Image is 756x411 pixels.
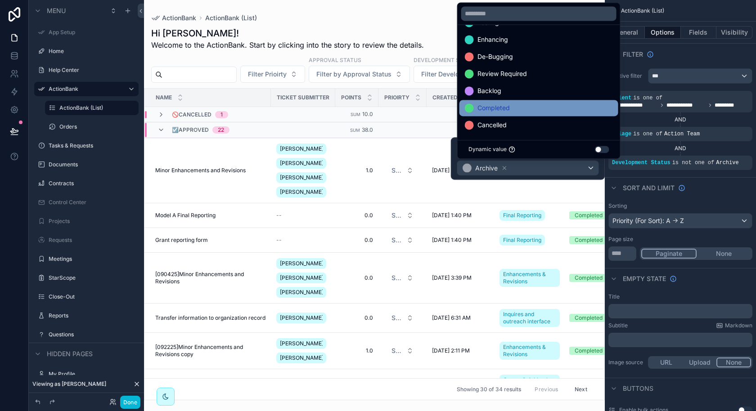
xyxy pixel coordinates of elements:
button: Select Button [384,375,421,392]
span: [DATE] 1:40 PM [432,212,472,219]
label: My Profile [49,371,137,378]
span: Backlog [477,85,501,96]
a: Grant reporting form [155,237,265,244]
a: [090425]Minor Enhancements and Revisions [155,271,265,285]
a: ActionBank [151,13,196,22]
label: Contracts [49,180,137,187]
label: Image source [608,359,644,366]
label: Requests [49,237,137,244]
a: Enhancements & Revisions [499,267,563,289]
span: Minor Enhancements and Revisions [155,167,246,174]
span: Select a Prioirty [391,166,403,175]
small: Sum [350,128,360,133]
span: Filter Prioirty [248,70,287,79]
a: Create Quickbooks Classes [499,373,563,394]
span: Enhancing [477,34,508,45]
a: -- [276,237,330,244]
label: Reports [49,312,137,319]
a: Final Reporting [499,210,545,221]
a: 0.0 [341,274,373,281]
div: Completed [575,347,603,355]
button: Select Button [384,207,421,223]
a: Completed [569,211,625,219]
span: 38.0 [362,126,373,133]
a: 1.0 [341,167,373,174]
label: Page size [608,236,633,243]
span: 10.0 [362,111,373,117]
a: Select Button [384,162,421,179]
span: [DATE] 2:11 PM [432,347,470,354]
div: AND [608,116,752,123]
a: Select Button [384,342,421,359]
label: Orders [59,123,137,130]
div: Completed [575,274,603,282]
span: Ticket Submitter [277,94,329,101]
a: Final Reporting [499,208,563,223]
label: Development Status [414,56,477,64]
button: Fields [681,26,717,39]
div: 1 [220,111,223,118]
label: Subtitle [608,322,628,329]
label: Approval Status [309,56,361,64]
span: Prioirty [384,94,409,101]
button: General [608,26,645,39]
span: Name [156,94,172,101]
span: is one of [633,95,662,101]
button: Select Button [384,232,421,248]
span: 1.0 [341,347,373,354]
label: App Setup [49,29,137,36]
span: Development Status [612,160,670,166]
a: Transfer information to organization record [155,314,265,322]
button: Options [645,26,681,39]
div: Completed [575,211,603,219]
a: [DATE] 2:11 PM [432,347,489,354]
a: Completed [569,347,625,355]
span: Grant reporting form [155,237,208,244]
a: ActionBank (List) [59,104,133,112]
label: Tasks & Requests [49,142,137,149]
span: Select a Prioirty [391,211,403,220]
a: Projects [49,218,137,225]
span: [PERSON_NAME] [280,174,323,181]
span: Client [612,95,631,101]
span: [PERSON_NAME] [280,354,323,362]
button: Next [568,382,594,396]
span: ActionBank [162,13,196,22]
button: Select Button [384,270,421,286]
span: Created at [432,94,466,101]
button: None [697,249,751,259]
span: [PERSON_NAME] [280,160,323,167]
a: ActionBank (List) [205,13,257,22]
a: Home [49,48,137,55]
a: Enhancements & Revisions [499,342,560,360]
a: [DATE] 4:04 PM [432,167,489,174]
span: [PERSON_NAME] [280,188,323,196]
div: Completed [575,314,603,322]
span: [DATE] 4:04 PM [432,167,473,174]
a: ActionBank [49,85,121,93]
span: [DATE] 3:39 PM [432,274,472,281]
span: Filter by Approval Status [316,70,391,79]
div: 22 [218,126,224,134]
span: Cancelled [477,120,507,130]
span: -- [276,237,282,244]
span: Dynamic value [468,146,507,153]
span: [092225]Minor Enhancements and Revisions copy [155,344,265,358]
span: Inquires and outreach interface [503,311,556,325]
a: Completed [569,274,625,282]
span: Archive [716,160,738,166]
label: Close-Out [49,293,137,300]
a: 0.0 [341,314,373,322]
label: Documents [49,161,137,168]
div: Priority (For Sort): A -> Z [609,214,752,228]
button: Select Button [384,343,421,359]
span: -- [276,212,282,219]
span: is not one of [672,160,715,166]
div: scrollable content [608,333,752,347]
